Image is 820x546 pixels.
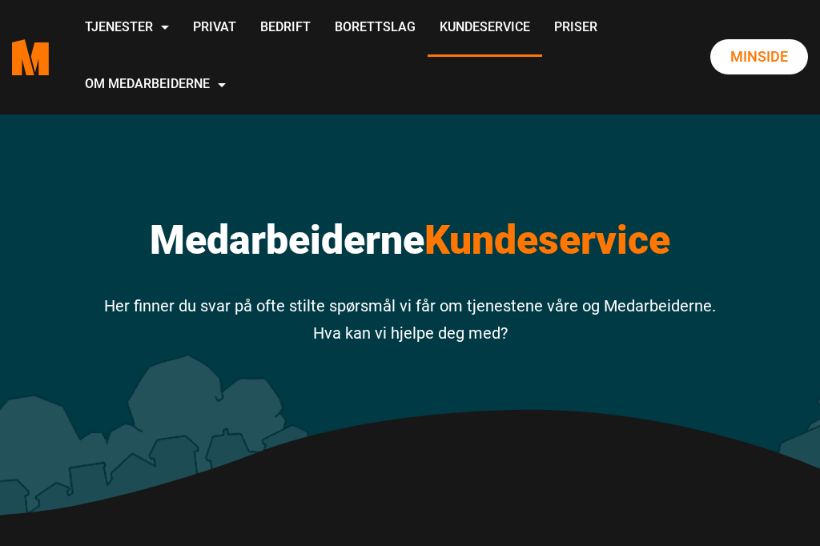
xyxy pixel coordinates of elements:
[424,217,670,263] span: Kundeservice
[73,57,238,114] a: Om Medarbeiderne
[710,39,808,74] a: Minside
[12,216,808,264] h1: Medarbeiderne
[12,27,49,87] a: Medarbeiderne start page
[12,292,808,347] p: Her finner du svar på ofte stilte spørsmål vi får om tjenestene våre og Medarbeiderne. Hva kan vi...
